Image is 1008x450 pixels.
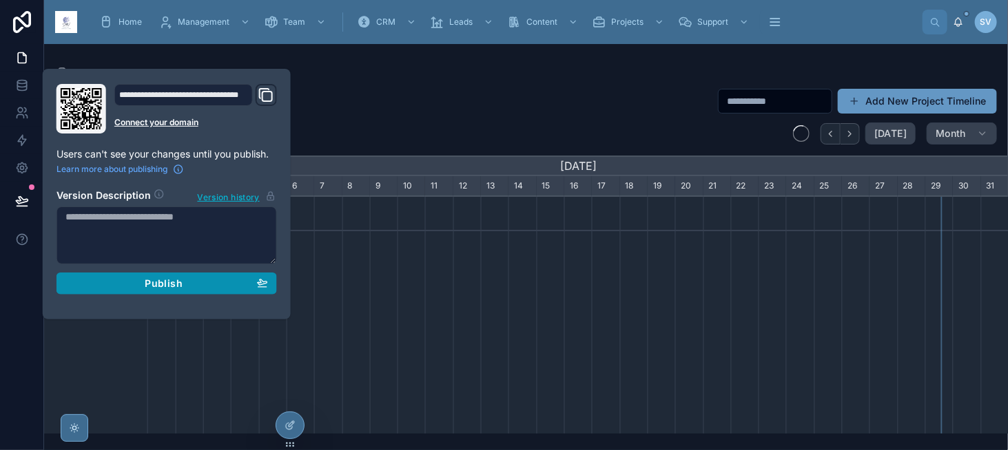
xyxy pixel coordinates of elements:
[936,127,966,140] span: Month
[648,176,675,197] div: 19
[178,17,229,28] span: Management
[426,10,500,34] a: Leads
[874,127,907,140] span: [DATE]
[481,176,508,197] div: 13
[72,66,146,80] span: Project Timeline
[145,277,182,290] span: Publish
[611,17,644,28] span: Projects
[56,189,151,204] h2: Version Description
[503,10,585,34] a: Content
[842,176,870,197] div: 26
[154,10,257,34] a: Management
[838,89,997,114] button: Add New Project Timeline
[56,164,167,175] span: Learn more about publishing
[56,272,277,294] button: Publish
[865,122,916,144] button: [DATE]
[197,189,259,203] span: Version history
[56,164,184,175] a: Learn more about publishing
[283,17,305,28] span: Team
[786,176,814,197] div: 24
[980,17,992,28] span: SV
[927,122,997,144] button: Month
[508,176,536,197] div: 14
[449,17,473,28] span: Leads
[592,176,619,197] div: 17
[287,176,314,197] div: 6
[953,176,980,197] div: 30
[114,117,277,128] a: Connect your domain
[55,66,146,80] a: Project Timeline
[620,176,648,197] div: 18
[675,176,703,197] div: 20
[147,156,1008,176] div: [DATE]
[55,11,77,33] img: App logo
[95,10,152,34] a: Home
[88,7,923,37] div: scrollable content
[537,176,564,197] div: 15
[814,176,842,197] div: 25
[703,176,731,197] div: 21
[376,17,395,28] span: CRM
[925,176,953,197] div: 29
[260,10,333,34] a: Team
[119,17,142,28] span: Home
[674,10,756,34] a: Support
[526,17,557,28] span: Content
[453,176,481,197] div: 12
[870,176,897,197] div: 27
[898,176,925,197] div: 28
[697,17,728,28] span: Support
[196,189,276,204] button: Version history
[398,176,425,197] div: 10
[588,10,671,34] a: Projects
[425,176,453,197] div: 11
[564,176,592,197] div: 16
[314,176,342,197] div: 7
[731,176,759,197] div: 22
[56,147,277,161] p: Users can't see your changes until you publish.
[759,176,786,197] div: 23
[114,84,277,133] div: Domain and Custom Link
[353,10,423,34] a: CRM
[370,176,398,197] div: 9
[342,176,370,197] div: 8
